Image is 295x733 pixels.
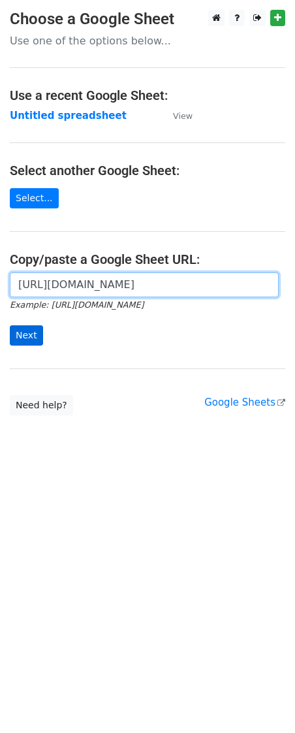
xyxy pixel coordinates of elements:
a: Need help? [10,395,73,415]
h4: Select another Google Sheet: [10,163,285,178]
a: View [160,110,193,122]
a: Google Sheets [204,397,285,408]
input: Paste your Google Sheet URL here [10,272,279,297]
a: Untitled spreadsheet [10,110,127,122]
small: Example: [URL][DOMAIN_NAME] [10,300,144,310]
p: Use one of the options below... [10,34,285,48]
a: Select... [10,188,59,208]
small: View [173,111,193,121]
input: Next [10,325,43,346]
h3: Choose a Google Sheet [10,10,285,29]
h4: Use a recent Google Sheet: [10,88,285,103]
iframe: Chat Widget [230,670,295,733]
h4: Copy/paste a Google Sheet URL: [10,252,285,267]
